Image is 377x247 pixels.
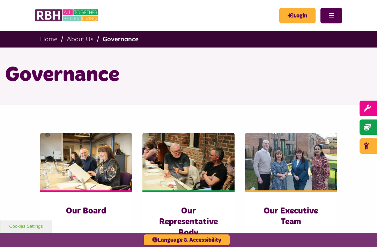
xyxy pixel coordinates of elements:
[320,8,342,23] button: Navigation
[35,7,99,24] img: RBH
[279,8,316,23] a: MyRBH
[40,35,58,43] a: Home
[259,206,323,227] h3: Our Executive Team
[67,35,94,43] a: About Us
[40,133,132,190] img: RBH Board 1
[156,206,220,239] h3: Our Representative Body
[5,61,372,89] h1: Governance
[103,35,139,43] a: Governance
[144,234,230,245] button: Language & Accessibility
[245,133,337,190] img: RBH Executive Team
[142,133,234,190] img: Rep Body
[54,206,118,217] h3: Our Board
[346,216,377,247] iframe: Netcall Web Assistant for live chat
